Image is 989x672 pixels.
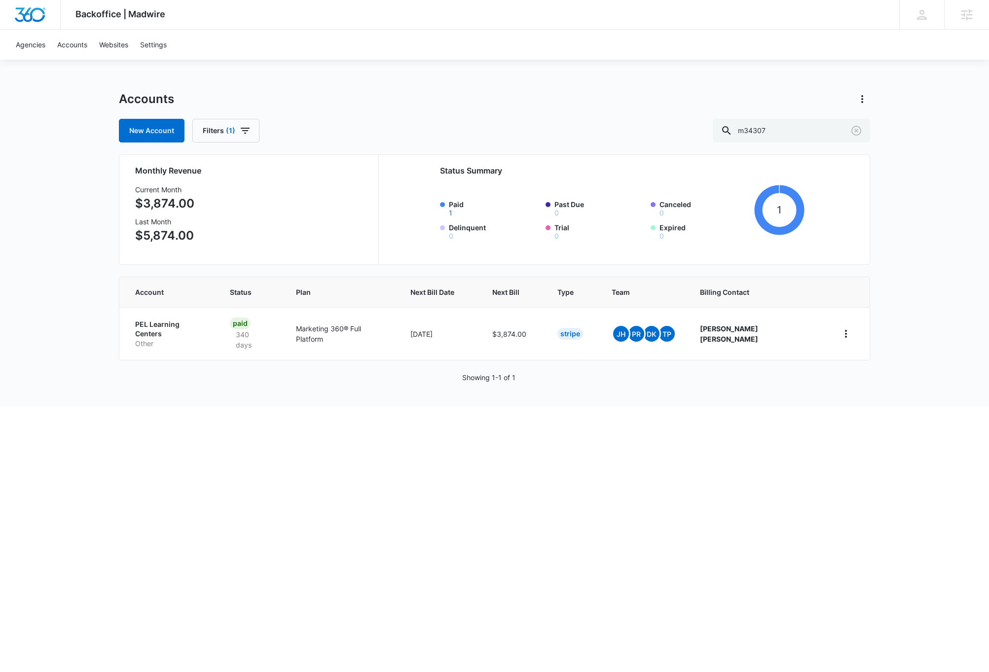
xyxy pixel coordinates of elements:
[296,323,387,344] p: Marketing 360® Full Platform
[628,326,644,342] span: PR
[226,127,235,134] span: (1)
[700,287,814,297] span: Billing Contact
[93,30,134,60] a: Websites
[296,287,387,297] span: Plan
[554,199,645,216] label: Past Due
[557,328,583,340] div: Stripe
[848,123,864,139] button: Clear
[777,204,781,216] tspan: 1
[462,372,515,383] p: Showing 1-1 of 1
[75,9,165,19] span: Backoffice | Madwire
[449,222,540,240] label: Delinquent
[659,326,675,342] span: TP
[700,324,758,343] strong: [PERSON_NAME] [PERSON_NAME]
[135,339,206,349] p: Other
[449,199,540,216] label: Paid
[713,119,870,142] input: Search
[230,318,251,329] div: Paid
[119,119,184,142] a: New Account
[480,307,546,360] td: $3,874.00
[410,287,454,297] span: Next Bill Date
[135,287,192,297] span: Account
[135,195,194,212] p: $3,874.00
[492,287,519,297] span: Next Bill
[557,287,574,297] span: Type
[554,222,645,240] label: Trial
[659,199,750,216] label: Canceled
[10,30,51,60] a: Agencies
[613,326,629,342] span: JH
[440,165,805,177] h2: Status Summary
[119,92,174,106] h1: Accounts
[449,210,452,216] button: Paid
[135,319,206,349] a: PEL Learning CentersOther
[659,222,750,240] label: Expired
[192,119,259,142] button: Filters(1)
[135,184,194,195] h3: Current Month
[134,30,173,60] a: Settings
[230,287,258,297] span: Status
[644,326,659,342] span: DK
[612,287,662,297] span: Team
[135,227,194,245] p: $5,874.00
[51,30,93,60] a: Accounts
[135,165,366,177] h2: Monthly Revenue
[399,307,480,360] td: [DATE]
[135,319,206,339] p: PEL Learning Centers
[230,329,272,350] p: 340 days
[838,326,854,342] button: home
[854,91,870,107] button: Actions
[135,216,194,227] h3: Last Month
